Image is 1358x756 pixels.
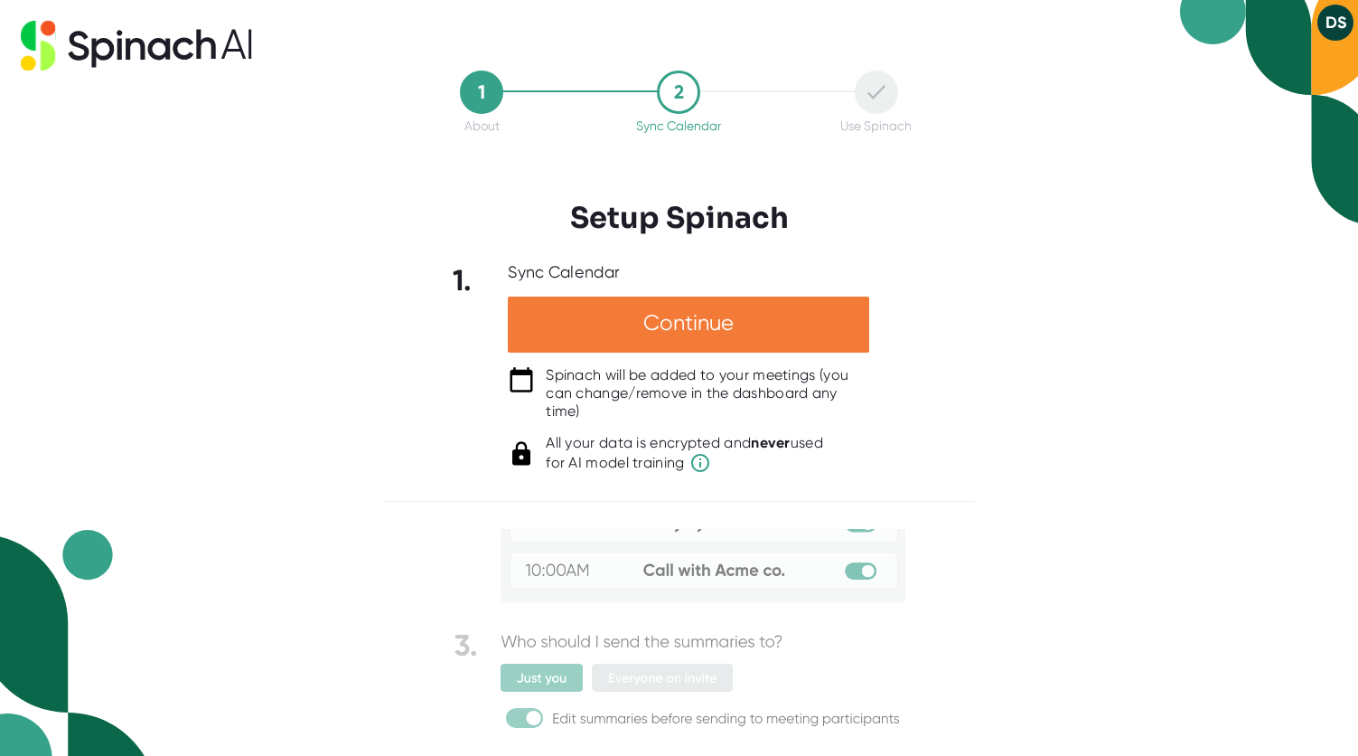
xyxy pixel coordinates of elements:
div: All your data is encrypted and used [546,434,823,474]
div: Spinach will be added to your meetings (you can change/remove in the dashboard any time) [546,366,869,421]
div: Sync Calendar [636,118,721,133]
h3: Setup Spinach [570,201,789,235]
b: never [751,434,791,451]
div: Sync Calendar [508,262,620,283]
div: About [464,118,500,133]
div: 1 [460,71,503,114]
div: Use Spinach [840,118,912,133]
img: Following steps give you control of meetings that spinach can join [454,367,905,735]
div: 2 [657,71,700,114]
div: Continue [508,297,869,353]
button: DS [1317,5,1353,41]
span: for AI model training [546,452,823,474]
b: 1. [453,263,473,298]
